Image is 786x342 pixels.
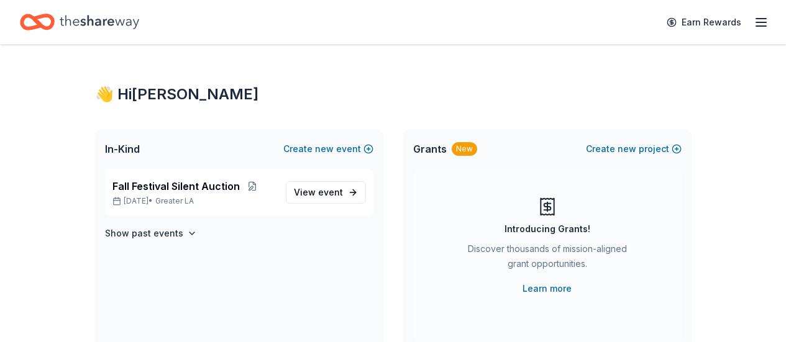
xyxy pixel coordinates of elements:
a: Home [20,7,139,37]
div: Discover thousands of mission-aligned grant opportunities. [463,241,632,276]
div: 👋 Hi [PERSON_NAME] [95,84,692,104]
a: Learn more [523,281,572,296]
span: Fall Festival Silent Auction [112,179,240,194]
span: new [618,142,636,156]
p: [DATE] • [112,196,276,206]
button: Show past events [105,226,197,241]
span: event [318,187,343,197]
div: New [452,142,477,156]
span: In-Kind [105,142,140,156]
button: Createnewproject [586,142,682,156]
button: Createnewevent [283,142,373,156]
span: View [294,185,343,200]
span: Grants [413,142,447,156]
h4: Show past events [105,226,183,241]
a: Earn Rewards [659,11,749,34]
a: View event [286,181,366,204]
div: Introducing Grants! [505,222,590,236]
span: new [315,142,334,156]
span: Greater LA [155,196,194,206]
